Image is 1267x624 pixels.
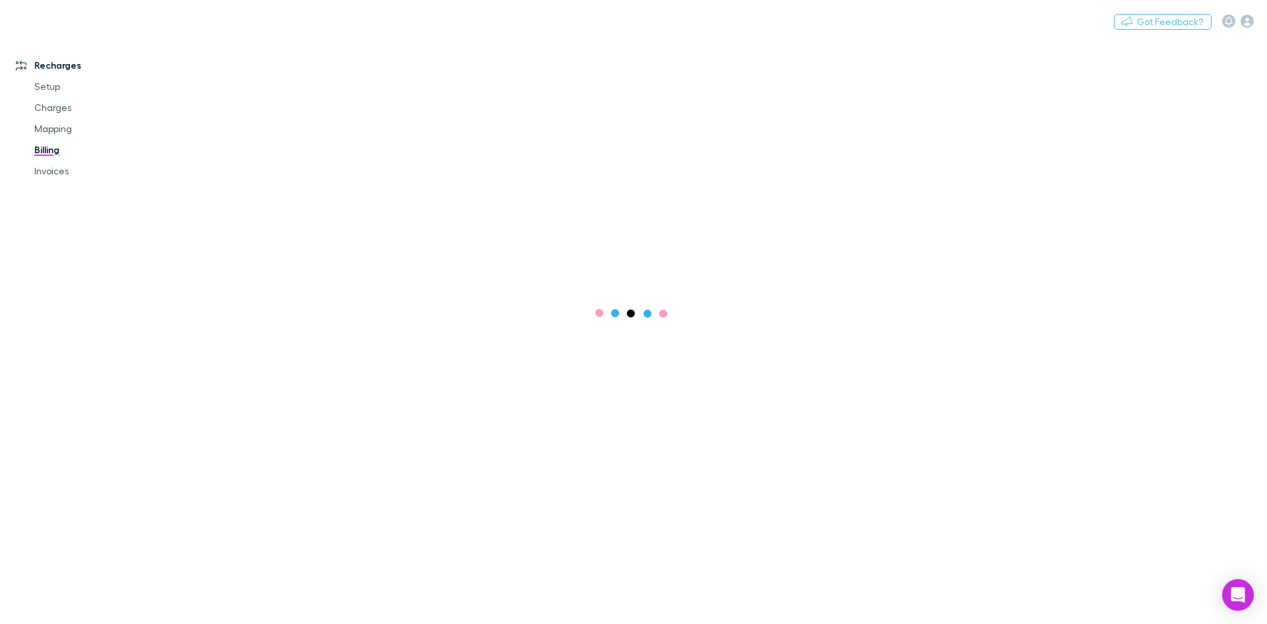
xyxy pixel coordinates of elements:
div: Open Intercom Messenger [1222,579,1254,611]
a: Charges [21,97,178,118]
a: Billing [21,139,178,160]
a: Setup [21,76,178,97]
button: Got Feedback? [1114,14,1212,30]
a: Recharges [3,55,178,76]
a: Mapping [21,118,178,139]
a: Invoices [21,160,178,182]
